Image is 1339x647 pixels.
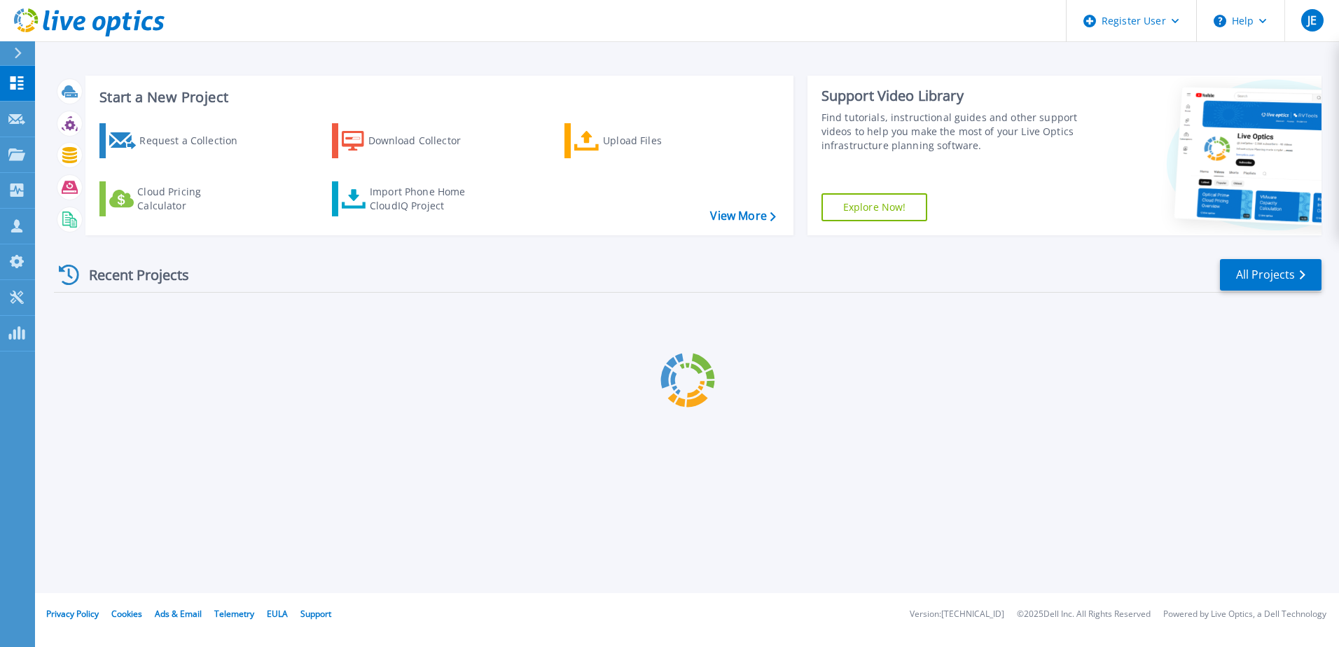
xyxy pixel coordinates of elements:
div: Download Collector [368,127,480,155]
a: Privacy Policy [46,608,99,620]
a: Cloud Pricing Calculator [99,181,256,216]
a: Request a Collection [99,123,256,158]
h3: Start a New Project [99,90,775,105]
a: Explore Now! [821,193,928,221]
div: Upload Files [603,127,715,155]
div: Recent Projects [54,258,208,292]
a: All Projects [1220,259,1321,291]
li: Powered by Live Optics, a Dell Technology [1163,610,1326,619]
a: Download Collector [332,123,488,158]
a: Upload Files [564,123,721,158]
li: Version: [TECHNICAL_ID] [910,610,1004,619]
a: Ads & Email [155,608,202,620]
div: Request a Collection [139,127,251,155]
div: Cloud Pricing Calculator [137,185,249,213]
a: Support [300,608,331,620]
a: Telemetry [214,608,254,620]
div: Support Video Library [821,87,1083,105]
div: Import Phone Home CloudIQ Project [370,185,479,213]
li: © 2025 Dell Inc. All Rights Reserved [1017,610,1151,619]
a: EULA [267,608,288,620]
span: JE [1307,15,1317,26]
div: Find tutorials, instructional guides and other support videos to help you make the most of your L... [821,111,1083,153]
a: View More [710,209,775,223]
a: Cookies [111,608,142,620]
